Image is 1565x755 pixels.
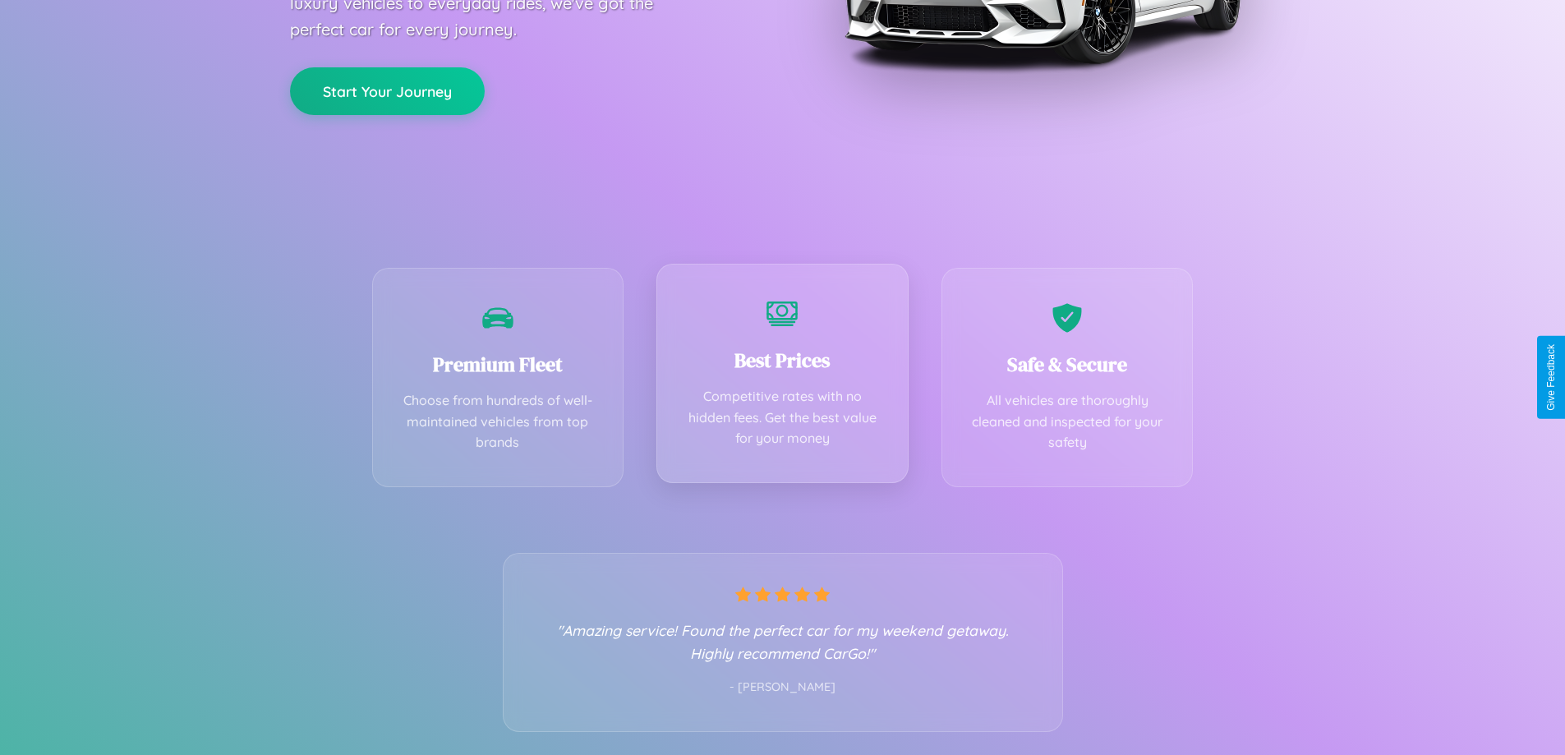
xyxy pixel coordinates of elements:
h3: Safe & Secure [967,351,1168,378]
p: Choose from hundreds of well-maintained vehicles from top brands [398,390,599,453]
button: Start Your Journey [290,67,485,115]
p: - [PERSON_NAME] [536,677,1029,698]
p: Competitive rates with no hidden fees. Get the best value for your money [682,386,883,449]
p: "Amazing service! Found the perfect car for my weekend getaway. Highly recommend CarGo!" [536,619,1029,665]
h3: Premium Fleet [398,351,599,378]
p: All vehicles are thoroughly cleaned and inspected for your safety [967,390,1168,453]
h3: Best Prices [682,347,883,374]
div: Give Feedback [1545,344,1557,411]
